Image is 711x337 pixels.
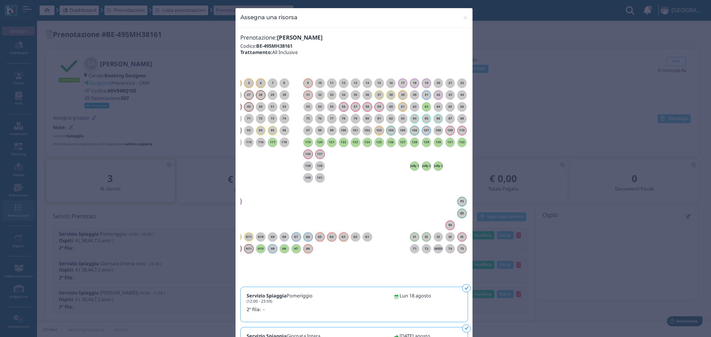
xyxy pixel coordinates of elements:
h6: 83 [398,117,408,120]
h6: 104 [386,129,396,132]
h6: H6 [303,247,313,250]
h6: 20 [434,81,443,85]
h6: 132 [457,141,467,144]
h6: 60 [386,105,396,108]
h5: All Inclusive [240,50,468,55]
h6: 85 [422,117,431,120]
h6: 79 [351,117,360,120]
h6: 37 [374,93,384,97]
h6: 138 [303,164,313,168]
h6: 63 [422,105,431,108]
h6: 121 [327,141,337,144]
h6: 64 [434,105,443,108]
h6: P5 [457,200,467,203]
h6: 65 [445,105,455,108]
h6: 141 [315,176,325,179]
h6: 9 [303,81,313,85]
h6: 122 [339,141,348,144]
h6: G11 [244,235,254,239]
h6: 75 [303,117,313,120]
h6: S1 [410,235,420,239]
h6: 123 [351,141,360,144]
h6: 76 [315,117,325,120]
h4: Prenotazione: [240,35,468,41]
h6: G5 [315,235,325,239]
h6: S5 [457,235,467,239]
h6: H8 [280,247,289,250]
h6: 33 [327,93,337,97]
h6: G2 [351,235,360,239]
h6: 82 [386,117,396,120]
h5: Lun 18 agosto [400,293,431,298]
b: BE-495MH38161 [256,43,293,49]
h4: Assegna una risorsa [240,13,297,21]
h6: 140 [303,176,313,179]
h6: 12 [339,81,348,85]
h6: 13 [351,81,360,85]
h6: 59 [374,105,384,108]
h6: 56 [339,105,348,108]
h6: 18 [410,81,420,85]
h6: 105 [398,129,408,132]
h6: 39 [398,93,408,97]
small: (12:00 - 23:59) [247,299,272,304]
h6: 6 [256,81,266,85]
h6: 129 [422,141,431,144]
h6: 72 [256,117,266,120]
h6: 80 [363,117,372,120]
h6: 119 [303,141,313,144]
h6: 66 [457,105,467,108]
h6: 53 [303,105,313,108]
h6: Jolly 1 [410,164,420,168]
h6: S3 [434,235,443,239]
h6: 21 [445,81,455,85]
h5: Pomeriggio [247,293,313,303]
h6: H10 [256,247,266,250]
h6: 124 [363,141,372,144]
h6: 50 [256,105,266,108]
h6: S2 [422,235,431,239]
h6: 19 [422,81,431,85]
h6: 43 [445,93,455,97]
h6: 40 [410,93,420,97]
h6: 17 [398,81,408,85]
h6: G4 [327,235,337,239]
h6: 61 [398,105,408,108]
h6: 7 [268,81,277,85]
h6: 110 [457,129,467,132]
span: Assistenza [22,6,49,11]
h6: 8 [280,81,289,85]
h6: 100 [339,129,348,132]
h6: 115 [244,141,254,144]
h6: Jolly 3 [434,164,443,168]
span: × [463,13,468,23]
h6: 51 [268,105,277,108]
h6: 81 [374,117,384,120]
h6: 29 [268,93,277,97]
h6: 94 [256,129,266,132]
h6: 34 [339,93,348,97]
h6: 74 [280,117,289,120]
h6: 10 [315,81,325,85]
h6: 55 [327,105,337,108]
h6: 99 [327,129,337,132]
b: Trattamento: [240,49,272,55]
h6: 109 [445,129,455,132]
h6: 36 [363,93,372,97]
h6: T2 [422,247,431,250]
h6: 139 [315,164,325,168]
h6: 62 [410,105,420,108]
h6: G10 [256,235,266,239]
h6: 102 [363,129,372,132]
h6: 84 [410,117,420,120]
h6: 22 [457,81,467,85]
h6: 41 [422,93,431,97]
h6: 57 [351,105,360,108]
h6: T4 [445,247,455,250]
h6: 11 [327,81,337,85]
h6: 54 [315,105,325,108]
h6: 71 [244,117,254,120]
h6: 93 [244,129,254,132]
h6: 5 [244,81,254,85]
h6: G3 [339,235,348,239]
